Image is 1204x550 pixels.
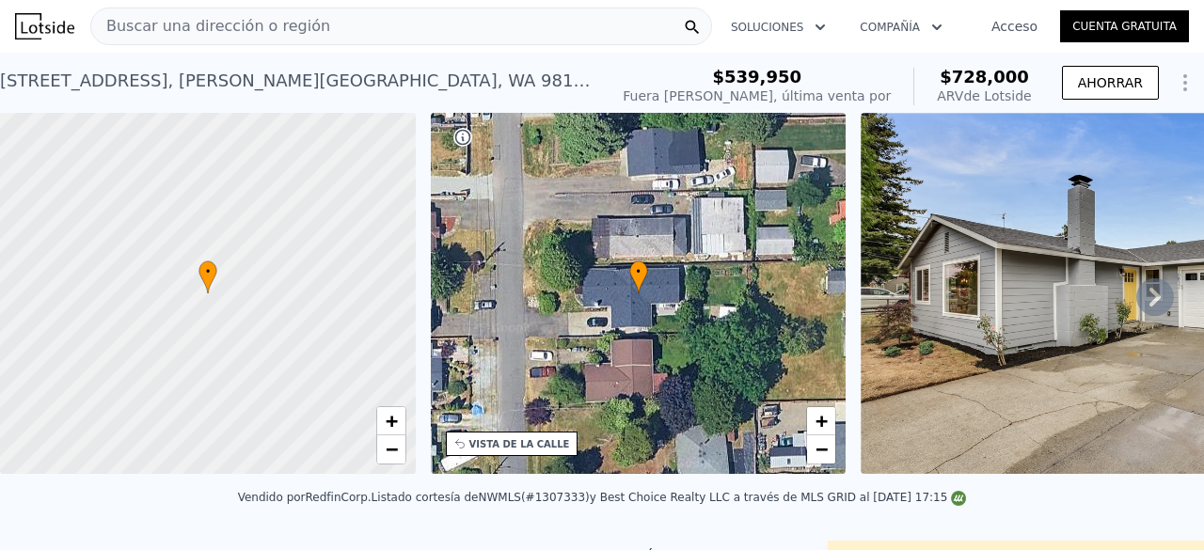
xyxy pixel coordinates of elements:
font: AHORRAR [1078,75,1143,90]
font: 98146 [541,71,594,90]
button: Soluciones [716,10,845,44]
font: y Best Choice Realty LLC a través de MLS GRID al [DATE] 17:15 [590,491,948,504]
font: + [816,409,828,432]
font: (#1307333) [521,491,590,504]
font: $539,950 [713,67,802,86]
button: AHORRAR [1062,66,1159,100]
font: Redfin [306,491,341,504]
button: Compañía [845,10,961,44]
img: Lado del lote [15,13,74,39]
button: Mostrar opciones [1166,64,1204,102]
a: Alejar [377,435,405,464]
img: Logotipo de NWMLS [951,491,966,506]
div: • [629,260,648,293]
font: Buscar una dirección o región [106,17,330,35]
font: , [498,71,503,90]
font: Cuenta gratuita [1072,20,1177,33]
font: Corp. [341,491,372,504]
font: Soluciones [731,21,803,34]
font: de Lotside [963,88,1031,103]
font: − [816,437,828,461]
font: Listado cortesía de [372,491,479,504]
font: VISTA DE LA CALLE [469,439,570,449]
font: $728,000 [940,67,1029,86]
font: • [206,265,210,278]
font: + [385,409,397,432]
font: , [167,71,173,90]
div: • [198,260,217,293]
font: [PERSON_NAME][GEOGRAPHIC_DATA] [179,71,498,90]
a: Alejar [807,435,835,464]
font: Compañía [860,21,920,34]
font: ARV [937,88,963,103]
a: Acceso [969,17,1060,36]
a: Cuenta gratuita [1060,10,1189,42]
font: NWMLS [478,491,521,504]
a: Dar un golpe de zoom [377,407,405,435]
font: − [385,437,397,461]
font: Acceso [991,19,1038,34]
font: WA [508,71,535,90]
a: Dar un golpe de zoom [807,407,835,435]
font: • [636,265,640,278]
font: Vendido por [238,491,306,504]
font: Fuera [PERSON_NAME], última venta por [623,88,891,103]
